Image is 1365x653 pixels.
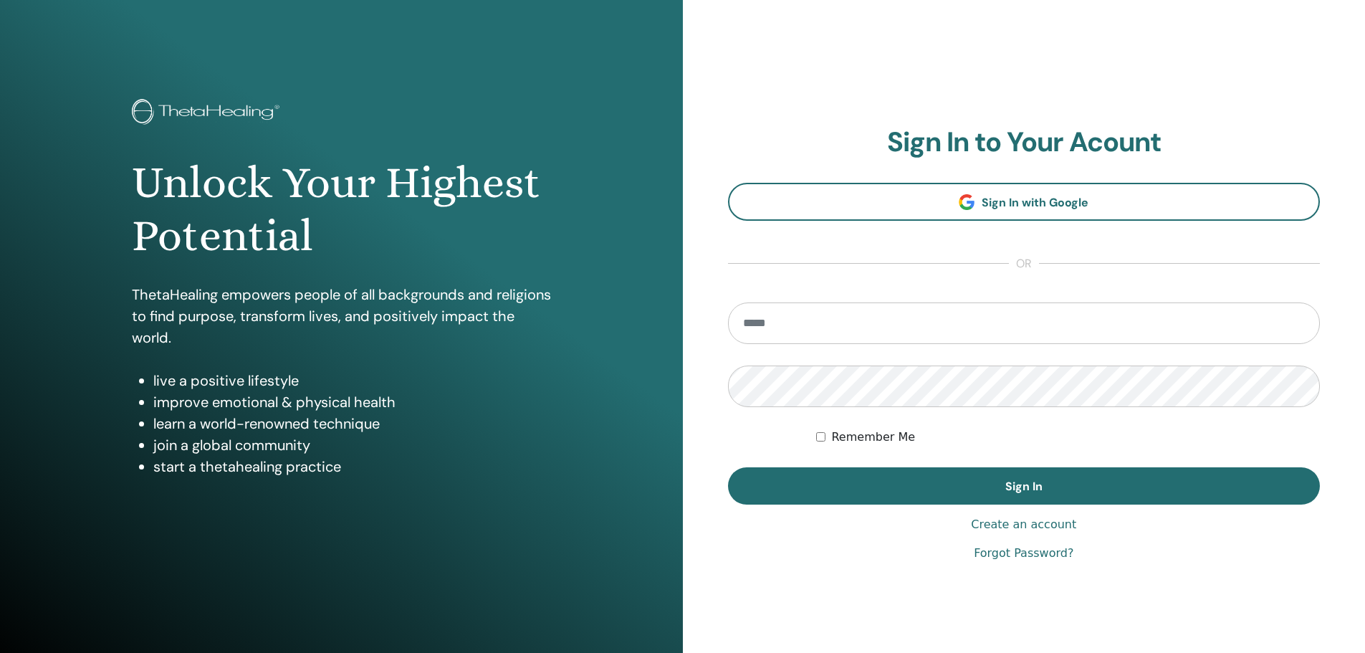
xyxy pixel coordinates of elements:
h1: Unlock Your Highest Potential [132,156,551,263]
a: Forgot Password? [974,545,1073,562]
label: Remember Me [831,429,915,446]
div: Keep me authenticated indefinitely or until I manually logout [816,429,1320,446]
li: live a positive lifestyle [153,370,551,391]
li: join a global community [153,434,551,456]
span: Sign In with Google [982,195,1088,210]
li: improve emotional & physical health [153,391,551,413]
li: learn a world-renowned technique [153,413,551,434]
h2: Sign In to Your Acount [728,126,1321,159]
span: or [1009,255,1039,272]
li: start a thetahealing practice [153,456,551,477]
button: Sign In [728,467,1321,505]
p: ThetaHealing empowers people of all backgrounds and religions to find purpose, transform lives, a... [132,284,551,348]
span: Sign In [1005,479,1043,494]
a: Create an account [971,516,1076,533]
a: Sign In with Google [728,183,1321,221]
